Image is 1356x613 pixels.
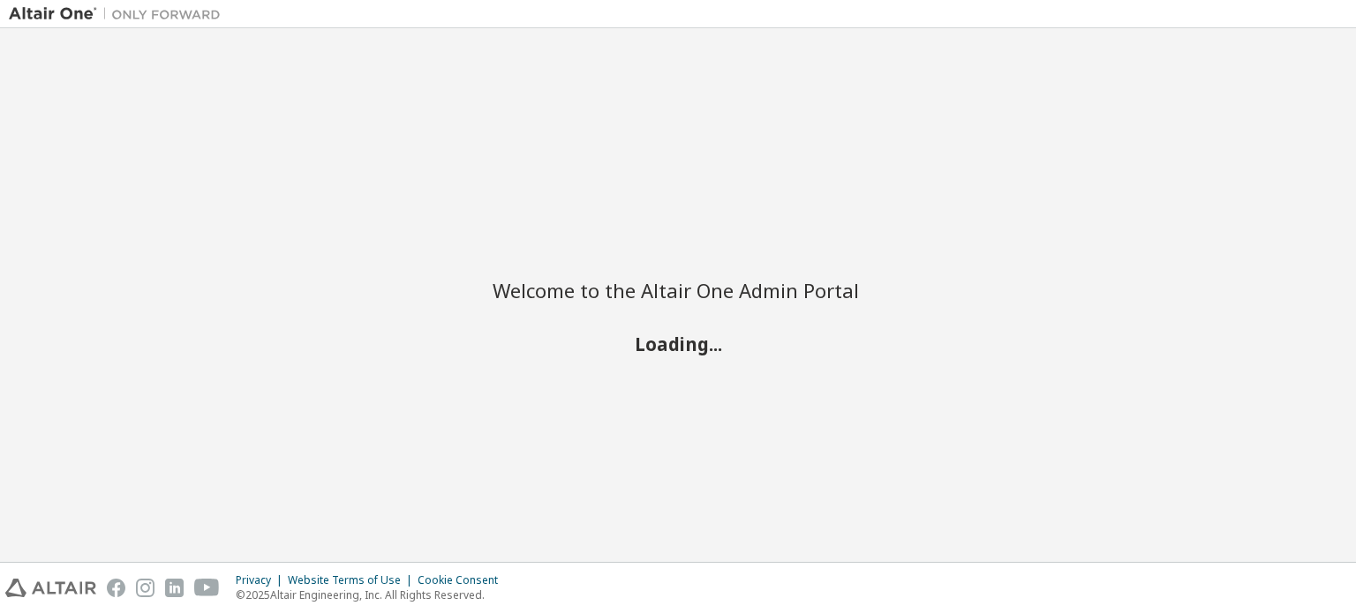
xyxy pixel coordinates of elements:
[236,573,288,587] div: Privacy
[288,573,418,587] div: Website Terms of Use
[107,579,125,597] img: facebook.svg
[9,5,230,23] img: Altair One
[493,278,863,303] h2: Welcome to the Altair One Admin Portal
[418,573,508,587] div: Cookie Consent
[236,587,508,602] p: © 2025 Altair Engineering, Inc. All Rights Reserved.
[136,579,154,597] img: instagram.svg
[493,332,863,355] h2: Loading...
[5,579,96,597] img: altair_logo.svg
[194,579,220,597] img: youtube.svg
[165,579,184,597] img: linkedin.svg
